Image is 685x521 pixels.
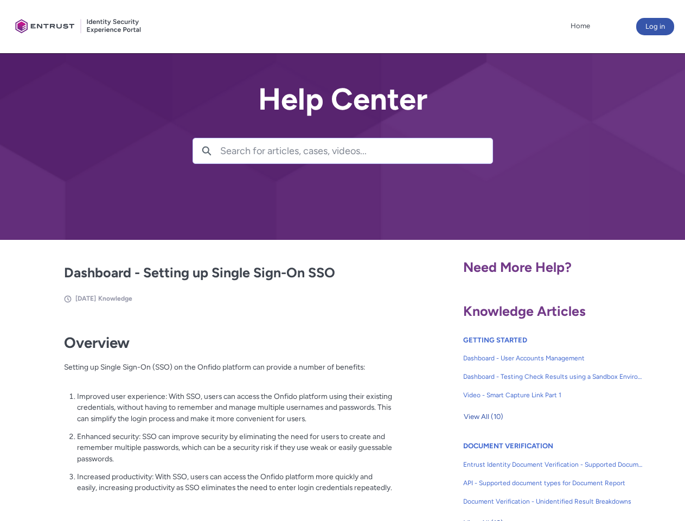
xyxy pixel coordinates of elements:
span: Dashboard - User Accounts Management [463,353,643,363]
h2: Help Center [193,82,493,116]
li: Knowledge [98,294,132,303]
a: Video - Smart Capture Link Part 1 [463,386,643,404]
a: Dashboard - User Accounts Management [463,349,643,367]
span: Need More Help? [463,259,572,275]
p: Setting up Single Sign-On (SSO) on the Onfido platform can provide a number of benefits: [64,361,393,384]
button: View All (10) [463,408,504,425]
a: Home [568,18,593,34]
p: Improved user experience: With SSO, users can access the Onfido platform using their existing cre... [77,391,393,424]
strong: Overview [64,334,130,352]
span: Video - Smart Capture Link Part 1 [463,390,643,400]
span: [DATE] [75,295,96,302]
span: Dashboard - Testing Check Results using a Sandbox Environment [463,372,643,382]
input: Search for articles, cases, videos... [220,138,492,163]
span: Knowledge Articles [463,303,586,319]
span: View All (10) [464,409,503,425]
a: Dashboard - Testing Check Results using a Sandbox Environment [463,367,643,386]
a: GETTING STARTED [463,336,527,344]
h2: Dashboard - Setting up Single Sign-On SSO [64,263,393,283]
button: Search [193,138,220,163]
button: Log in [636,18,674,35]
